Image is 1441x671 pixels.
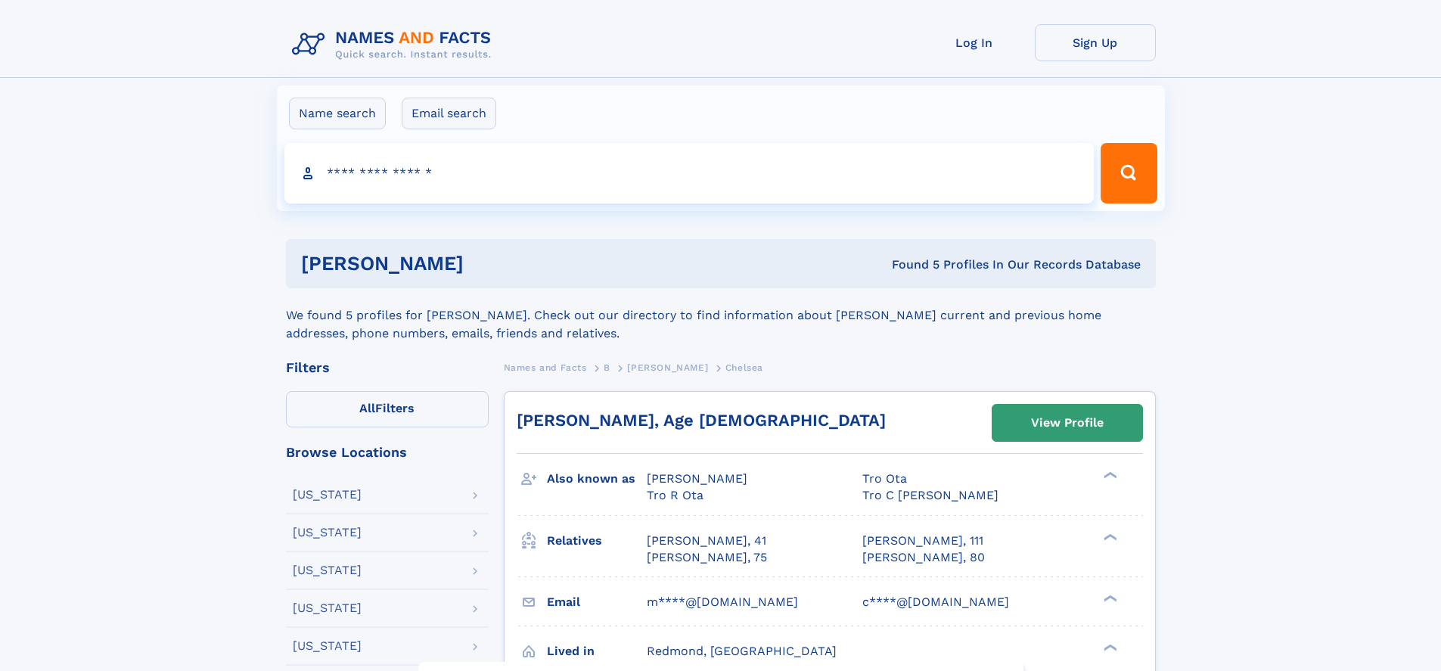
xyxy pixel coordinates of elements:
[647,488,703,502] span: Tro R Ota
[1035,24,1156,61] a: Sign Up
[293,640,362,652] div: [US_STATE]
[862,549,985,566] a: [PERSON_NAME], 80
[293,564,362,576] div: [US_STATE]
[289,98,386,129] label: Name search
[1100,593,1118,603] div: ❯
[284,143,1095,203] input: search input
[1100,532,1118,542] div: ❯
[627,358,708,377] a: [PERSON_NAME]
[286,391,489,427] label: Filters
[286,361,489,374] div: Filters
[725,362,763,373] span: Chelsea
[547,638,647,664] h3: Lived in
[1100,471,1118,480] div: ❯
[862,488,998,502] span: Tro C [PERSON_NAME]
[504,358,587,377] a: Names and Facts
[862,533,983,549] a: [PERSON_NAME], 111
[647,471,747,486] span: [PERSON_NAME]
[862,471,907,486] span: Tro Ota
[627,362,708,373] span: [PERSON_NAME]
[1101,143,1157,203] button: Search Button
[604,362,610,373] span: B
[992,405,1142,441] a: View Profile
[647,533,766,549] a: [PERSON_NAME], 41
[293,602,362,614] div: [US_STATE]
[293,527,362,539] div: [US_STATE]
[286,24,504,65] img: Logo Names and Facts
[547,466,647,492] h3: Also known as
[647,549,767,566] a: [PERSON_NAME], 75
[293,489,362,501] div: [US_STATE]
[1100,642,1118,652] div: ❯
[678,256,1141,273] div: Found 5 Profiles In Our Records Database
[517,411,886,430] a: [PERSON_NAME], Age [DEMOGRAPHIC_DATA]
[604,358,610,377] a: B
[914,24,1035,61] a: Log In
[301,254,678,273] h1: [PERSON_NAME]
[402,98,496,129] label: Email search
[359,401,375,415] span: All
[286,288,1156,343] div: We found 5 profiles for [PERSON_NAME]. Check out our directory to find information about [PERSON_...
[1031,405,1104,440] div: View Profile
[547,528,647,554] h3: Relatives
[647,644,837,658] span: Redmond, [GEOGRAPHIC_DATA]
[286,446,489,459] div: Browse Locations
[547,589,647,615] h3: Email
